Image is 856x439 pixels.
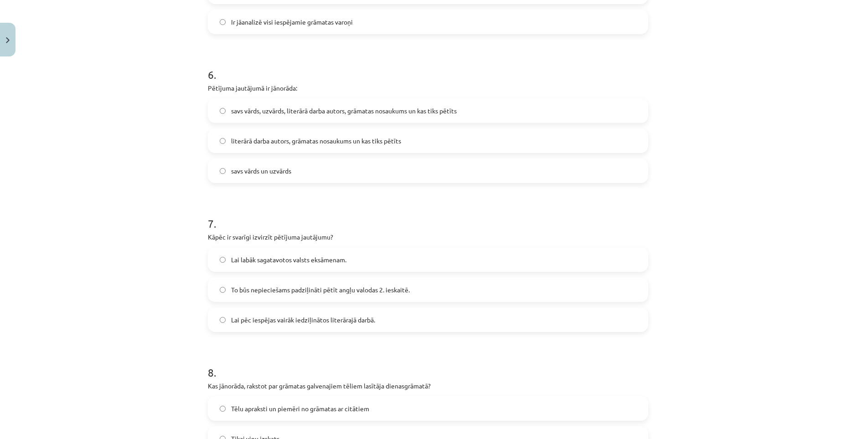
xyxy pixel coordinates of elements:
[231,315,375,325] span: Lai pēc iespējas vairāk iedziļinātos literārajā darbā.
[208,232,648,242] p: Kāpēc ir svarīgi izvirzīt pētījuma jautājumu?
[231,285,410,295] span: To būs nepieciešams padziļināti pētīt angļu valodas 2. ieskaitē.
[208,381,648,391] p: Kas jānorāda, rakstot par grāmatas galvenajiem tēliem lasītāja dienasgrāmatā?
[208,83,648,93] p: Pētījuma jautājumā ir jānorāda:
[231,106,457,116] span: savs vārds, uzvārds, literārā darba autors, grāmatas nosaukums un kas tiks pētīts
[6,37,10,43] img: icon-close-lesson-0947bae3869378f0d4975bcd49f059093ad1ed9edebbc8119c70593378902aed.svg
[220,138,226,144] input: literārā darba autors, grāmatas nosaukums un kas tiks pētīts
[231,255,346,265] span: Lai labāk sagatavotos valsts eksāmenam.
[220,19,226,25] input: Ir jāanalizē visi iespējamie grāmatas varoņi
[231,166,291,176] span: savs vārds un uzvārds
[220,257,226,263] input: Lai labāk sagatavotos valsts eksāmenam.
[231,404,369,413] span: Tēlu apraksti un piemēri no grāmatas ar citātiem
[231,17,353,27] span: Ir jāanalizē visi iespējamie grāmatas varoņi
[220,108,226,114] input: savs vārds, uzvārds, literārā darba autors, grāmatas nosaukums un kas tiks pētīts
[208,52,648,81] h1: 6 .
[220,168,226,174] input: savs vārds un uzvārds
[231,136,401,146] span: literārā darba autors, grāmatas nosaukums un kas tiks pētīts
[220,317,226,323] input: Lai pēc iespējas vairāk iedziļinātos literārajā darbā.
[208,201,648,230] h1: 7 .
[208,350,648,378] h1: 8 .
[220,406,226,412] input: Tēlu apraksti un piemēri no grāmatas ar citātiem
[220,287,226,293] input: To būs nepieciešams padziļināti pētīt angļu valodas 2. ieskaitē.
